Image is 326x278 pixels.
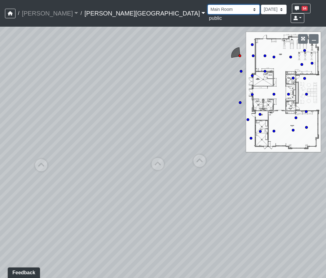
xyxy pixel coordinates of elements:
[292,4,311,13] button: 54
[78,7,84,20] span: /
[15,7,22,20] span: /
[209,15,222,21] span: public
[22,7,78,20] a: [PERSON_NAME]
[302,6,308,11] span: 54
[84,7,205,20] a: [PERSON_NAME][GEOGRAPHIC_DATA]
[5,266,41,278] iframe: Ybug feedback widget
